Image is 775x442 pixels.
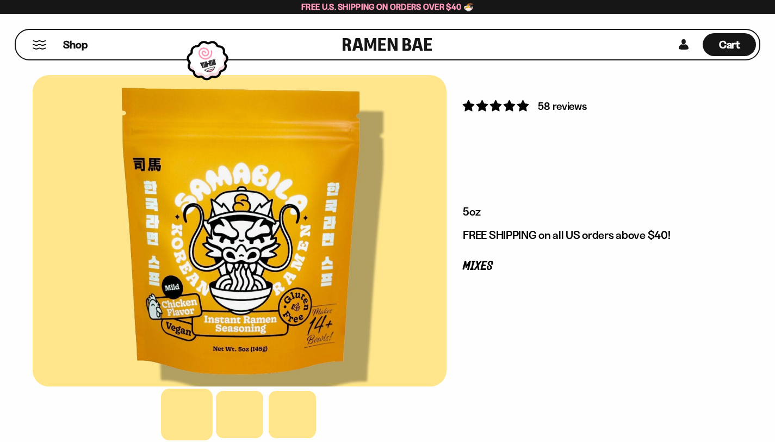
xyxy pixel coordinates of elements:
a: Cart [703,30,756,59]
span: 58 reviews [538,100,586,113]
p: FREE SHIPPING on all US orders above $40! [463,228,726,242]
span: 4.83 stars [463,99,531,113]
p: 5oz [463,205,726,219]
span: Cart [719,38,740,51]
button: Mobile Menu Trigger [32,40,47,50]
span: Shop [63,38,88,52]
span: Free U.S. Shipping on Orders over $40 🍜 [301,2,474,12]
a: Shop [63,33,88,56]
p: Mixes [463,261,726,272]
